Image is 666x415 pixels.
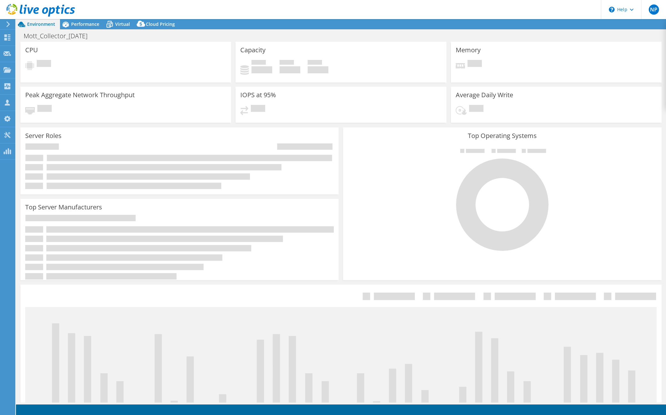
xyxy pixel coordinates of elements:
[308,60,322,66] span: Total
[456,47,481,54] h3: Memory
[37,105,52,113] span: Pending
[280,66,300,73] h4: 0 GiB
[468,60,482,69] span: Pending
[251,66,272,73] h4: 0 GiB
[240,91,276,98] h3: IOPS at 95%
[21,33,97,40] h1: Mott_Collector_[DATE]
[456,91,513,98] h3: Average Daily Write
[25,204,102,211] h3: Top Server Manufacturers
[280,60,294,66] span: Free
[27,21,55,27] span: Environment
[71,21,99,27] span: Performance
[25,132,62,139] h3: Server Roles
[25,91,135,98] h3: Peak Aggregate Network Throughput
[37,60,51,69] span: Pending
[146,21,175,27] span: Cloud Pricing
[609,7,615,12] svg: \n
[348,132,656,139] h3: Top Operating Systems
[115,21,130,27] span: Virtual
[240,47,266,54] h3: Capacity
[649,4,659,15] span: NP
[251,105,265,113] span: Pending
[308,66,328,73] h4: 0 GiB
[25,47,38,54] h3: CPU
[469,105,483,113] span: Pending
[251,60,266,66] span: Used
